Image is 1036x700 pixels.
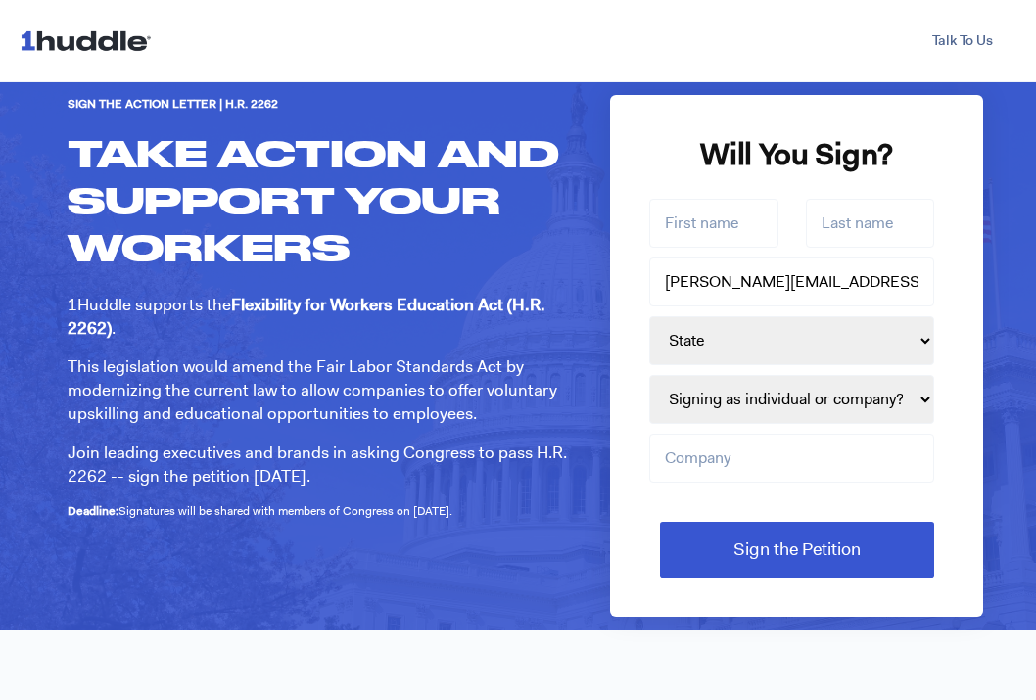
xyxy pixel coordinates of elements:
[68,95,581,114] h6: Sign the Action Letter | H.R. 2262
[68,355,581,425] p: This legislation would amend the Fair Labor Standards Act by modernizing the current law to allow...
[179,23,1016,59] div: Navigation Menu
[649,134,944,175] h2: Will You Sign?
[649,257,934,306] input: Email
[68,294,545,339] strong: Flexibility for Workers Education Act (H.R. 2262)
[806,199,934,248] input: Last name
[68,503,581,520] p: Signatures will be shared with members of Congress on [DATE].
[660,522,934,578] input: Sign the Petition
[649,199,777,248] input: First name
[68,442,581,489] p: Join leading executives and brands in asking Congress to pass H.R. 2262 -- sign the petition [DATE].
[68,129,581,270] h1: TAKE ACTION AND SUPPORT YOUR WORKERS
[20,22,160,59] img: 1huddle
[68,503,118,519] strong: Deadline:
[909,23,1016,59] a: Talk To Us
[649,434,934,483] input: Company
[68,294,581,341] p: 1Huddle supports the .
